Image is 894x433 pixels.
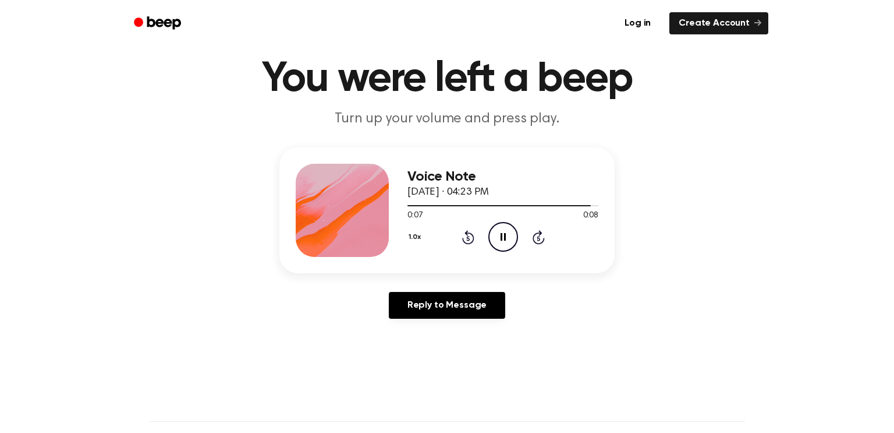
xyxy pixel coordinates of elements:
h3: Voice Note [407,169,598,185]
p: Turn up your volume and press play. [223,110,670,129]
span: 0:08 [583,210,598,222]
span: [DATE] · 04:23 PM [407,187,489,198]
button: 1.0x [407,227,425,247]
span: 0:07 [407,210,423,222]
a: Beep [126,12,191,35]
a: Log in [613,10,662,37]
a: Create Account [669,12,768,34]
a: Reply to Message [389,292,505,319]
h1: You were left a beep [149,58,745,100]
